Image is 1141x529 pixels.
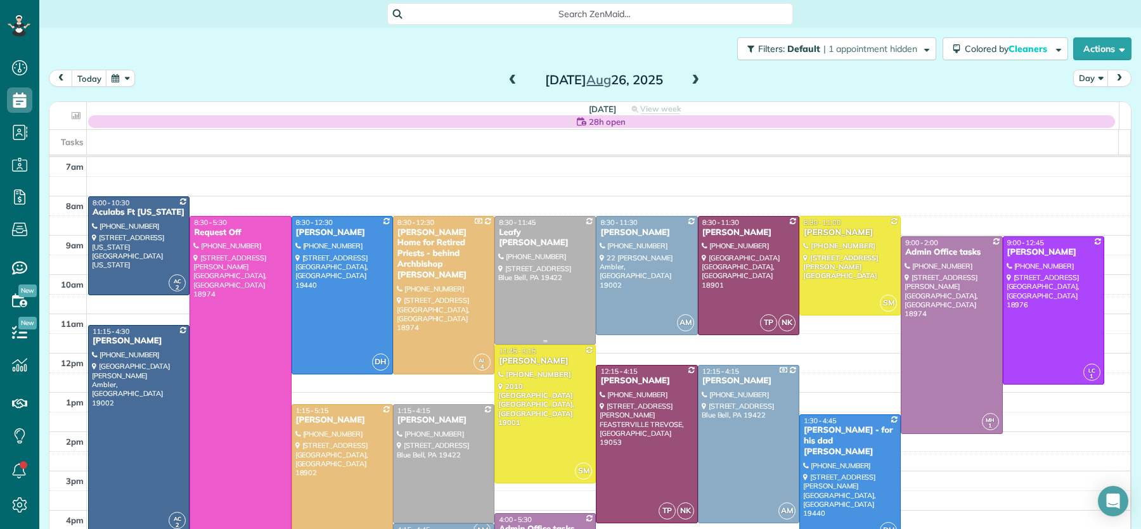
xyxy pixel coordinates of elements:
[640,104,681,114] span: View week
[702,376,796,386] div: [PERSON_NAME]
[93,327,129,336] span: 11:15 - 4:30
[965,43,1052,54] span: Colored by
[18,284,37,297] span: New
[778,314,796,331] span: NK
[479,357,486,364] span: AL
[174,277,181,284] span: AC
[1009,43,1049,54] span: Cleaners
[737,37,936,60] button: Filters: Default | 1 appointment hidden
[983,420,998,432] small: 1
[193,227,287,238] div: Request Off
[803,425,897,457] div: [PERSON_NAME] - for his dad [PERSON_NAME]
[803,227,897,238] div: [PERSON_NAME]
[61,319,84,329] span: 11am
[66,476,84,486] span: 3pm
[758,43,785,54] span: Filters:
[397,218,434,227] span: 8:30 - 12:30
[296,218,333,227] span: 8:30 - 12:30
[600,227,693,238] div: [PERSON_NAME]
[499,515,532,524] span: 4:00 - 5:30
[499,218,536,227] span: 8:30 - 11:45
[1073,70,1109,87] button: Day
[66,162,84,172] span: 7am
[93,198,129,207] span: 8:00 - 10:30
[169,282,185,294] small: 2
[905,247,998,258] div: Admin Office tasks
[1007,238,1044,247] span: 9:00 - 12:45
[600,376,693,386] div: [PERSON_NAME]
[372,354,389,371] span: DH
[92,336,186,347] div: [PERSON_NAME]
[787,43,821,54] span: Default
[92,207,186,218] div: Aculabs Ft [US_STATE]
[589,104,616,114] span: [DATE]
[1084,371,1100,383] small: 1
[586,72,611,87] span: Aug
[986,416,995,423] span: MH
[295,415,389,426] div: [PERSON_NAME]
[702,367,739,376] span: 12:15 - 4:15
[677,314,694,331] span: AM
[702,218,739,227] span: 8:30 - 11:30
[575,462,592,480] span: SM
[397,227,491,281] div: [PERSON_NAME] Home for Retired Priests - behind Archbishop [PERSON_NAME]
[61,137,84,147] span: Tasks
[659,502,676,519] span: TP
[880,295,897,312] span: SM
[474,361,490,373] small: 4
[397,415,491,426] div: [PERSON_NAME]
[66,515,84,525] span: 4pm
[66,240,84,250] span: 9am
[1098,486,1128,516] div: Open Intercom Messenger
[66,201,84,211] span: 8am
[498,227,592,249] div: Leafy [PERSON_NAME]
[61,358,84,368] span: 12pm
[731,37,936,60] a: Filters: Default | 1 appointment hidden
[295,227,389,238] div: [PERSON_NAME]
[72,70,107,87] button: today
[943,37,1068,60] button: Colored byCleaners
[296,406,329,415] span: 1:15 - 5:15
[778,502,796,519] span: AM
[760,314,777,331] span: TP
[498,356,592,367] div: [PERSON_NAME]
[804,416,837,425] span: 1:30 - 4:45
[677,502,694,519] span: NK
[702,227,796,238] div: [PERSON_NAME]
[397,406,430,415] span: 1:15 - 4:15
[600,367,637,376] span: 12:15 - 4:15
[905,238,938,247] span: 9:00 - 2:00
[1007,247,1100,258] div: [PERSON_NAME]
[600,218,637,227] span: 8:30 - 11:30
[1073,37,1131,60] button: Actions
[823,43,917,54] span: | 1 appointment hidden
[804,218,841,227] span: 8:30 - 11:00
[589,115,626,128] span: 28h open
[499,347,536,355] span: 11:45 - 3:15
[525,73,683,87] h2: [DATE] 26, 2025
[194,218,227,227] span: 8:30 - 5:30
[1088,367,1095,374] span: LC
[1107,70,1131,87] button: next
[18,317,37,329] span: New
[174,515,181,522] span: AC
[66,397,84,407] span: 1pm
[66,437,84,447] span: 2pm
[49,70,73,87] button: prev
[61,279,84,290] span: 10am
